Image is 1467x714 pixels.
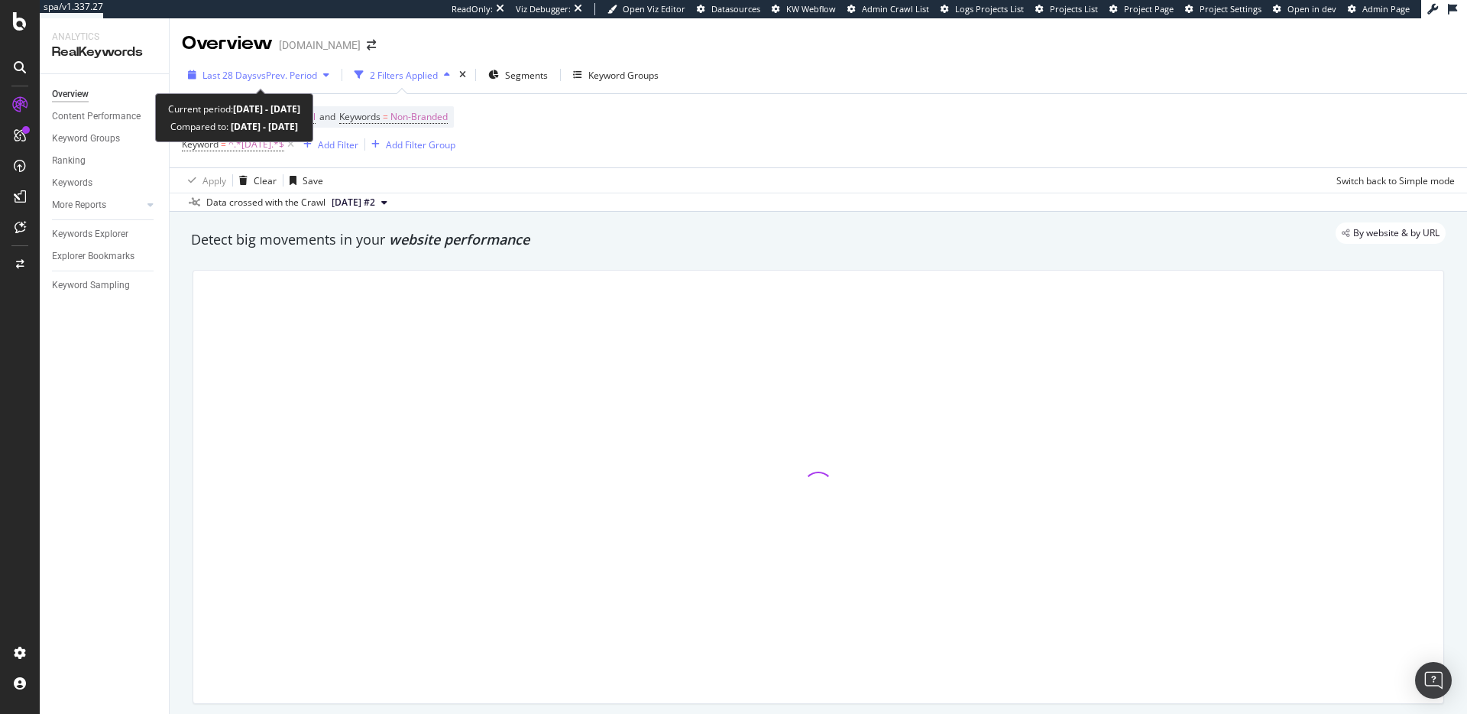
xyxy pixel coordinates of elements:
a: Keyword Sampling [52,277,158,294]
span: = [221,138,226,151]
div: Keyword Groups [52,131,120,147]
span: KW Webflow [786,3,836,15]
a: Admin Page [1348,3,1410,15]
button: Save [283,168,323,193]
a: Project Settings [1185,3,1261,15]
b: [DATE] - [DATE] [233,102,300,115]
div: Overview [52,86,89,102]
div: Clear [254,174,277,187]
span: 2025 Sep. 12th #2 [332,196,375,209]
div: Overview [182,31,273,57]
div: times [456,67,469,83]
div: Viz Debugger: [516,3,571,15]
span: Segments [505,69,548,82]
span: Last 28 Days [202,69,257,82]
div: arrow-right-arrow-left [367,40,376,50]
span: Admin Crawl List [862,3,929,15]
button: Add Filter Group [365,135,455,154]
span: Projects List [1050,3,1098,15]
span: Admin Page [1362,3,1410,15]
a: Logs Projects List [941,3,1024,15]
div: Keywords Explorer [52,226,128,242]
div: legacy label [1336,222,1446,244]
div: Add Filter Group [386,138,455,151]
div: More Reports [52,197,106,213]
div: Save [303,174,323,187]
a: Datasources [697,3,760,15]
div: ReadOnly: [452,3,493,15]
a: Ranking [52,153,158,169]
span: and [319,110,335,123]
a: Projects List [1035,3,1098,15]
a: Open Viz Editor [607,3,685,15]
span: Non-Branded [390,106,448,128]
a: Keywords Explorer [52,226,158,242]
div: 2 Filters Applied [370,69,438,82]
div: Analytics [52,31,157,44]
span: By website & by URL [1353,229,1439,238]
div: Open Intercom Messenger [1415,662,1452,699]
div: Switch back to Simple mode [1336,174,1455,187]
div: Ranking [52,153,86,169]
span: Logs Projects List [955,3,1024,15]
a: Keywords [52,175,158,191]
a: Content Performance [52,109,158,125]
button: Keyword Groups [567,63,665,87]
div: Compared to: [170,118,298,135]
span: Project Settings [1200,3,1261,15]
div: Keyword Groups [588,69,659,82]
a: Overview [52,86,158,102]
span: vs Prev. Period [257,69,317,82]
button: Switch back to Simple mode [1330,168,1455,193]
div: Data crossed with the Crawl [206,196,325,209]
span: Open Viz Editor [623,3,685,15]
button: [DATE] #2 [325,193,393,212]
b: [DATE] - [DATE] [228,120,298,133]
div: [DOMAIN_NAME] [279,37,361,53]
div: RealKeywords [52,44,157,61]
button: 2 Filters Applied [348,63,456,87]
a: Project Page [1109,3,1174,15]
div: Content Performance [52,109,141,125]
div: Apply [202,174,226,187]
span: Open in dev [1287,3,1336,15]
button: Apply [182,168,226,193]
a: More Reports [52,197,143,213]
div: Add Filter [318,138,358,151]
div: Current period: [168,100,300,118]
button: Clear [233,168,277,193]
a: Admin Crawl List [847,3,929,15]
button: Segments [482,63,554,87]
div: Explorer Bookmarks [52,248,134,265]
span: Keyword [182,138,219,151]
span: Project Page [1124,3,1174,15]
button: Last 28 DaysvsPrev. Period [182,63,335,87]
button: Add Filter [297,135,358,154]
a: Keyword Groups [52,131,158,147]
a: Explorer Bookmarks [52,248,158,265]
span: ^.*[DATE].*$ [228,134,284,155]
span: Keywords [339,110,381,123]
div: Keywords [52,175,92,191]
a: Open in dev [1273,3,1336,15]
div: Keyword Sampling [52,277,130,294]
span: = [383,110,388,123]
span: Datasources [711,3,760,15]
